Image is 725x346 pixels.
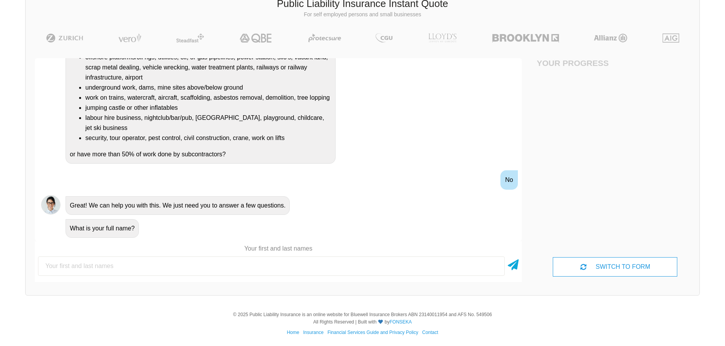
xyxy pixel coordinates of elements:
div: What is your full name? [66,219,139,238]
img: QBE | Public Liability Insurance [235,33,277,43]
img: Allianz | Public Liability Insurance [590,33,631,43]
img: CGU | Public Liability Insurance [372,33,396,43]
img: Zurich | Public Liability Insurance [43,33,87,43]
p: For self employed persons and small businesses [31,11,694,19]
li: security, tour operator, pest control, civil construction, crane, work on lifts [85,133,331,143]
a: Financial Services Guide and Privacy Policy [327,330,418,335]
p: Your first and last names [35,244,522,253]
li: offshore platforms/oil rigs, utilities, oil, or gas pipelines, power station, silo's, vacant land... [85,52,331,83]
img: Chatbot | PLI [41,195,61,215]
img: Protecsure | Public Liability Insurance [305,33,344,43]
li: underground work, dams, mine sites above/below ground [85,83,331,93]
a: Home [287,330,299,335]
img: Steadfast | Public Liability Insurance [173,33,207,43]
input: Your first and last names [38,256,505,276]
a: Insurance [303,330,324,335]
img: LLOYD's | Public Liability Insurance [424,33,461,43]
img: Vero | Public Liability Insurance [115,33,145,43]
a: Contact [422,330,438,335]
div: Great! We can help you with this. We just need you to answer a few questions. [66,196,290,215]
li: labour hire business, nightclub/bar/pub, [GEOGRAPHIC_DATA], playground, childcare, jet ski business [85,113,331,133]
div: No [500,170,517,190]
a: FONSEKA [389,319,412,325]
div: SWITCH TO FORM [553,257,677,277]
h4: Your Progress [537,58,615,68]
img: AIG | Public Liability Insurance [659,33,682,43]
img: Brooklyn | Public Liability Insurance [489,33,562,43]
li: jumping castle or other inflatables [85,103,331,113]
li: work on trains, watercraft, aircraft, scaffolding, asbestos removal, demolition, tree lopping [85,93,331,103]
div: Do you undertake any work on or operate a business that is/has a: or have more than 50% of work d... [66,18,336,164]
